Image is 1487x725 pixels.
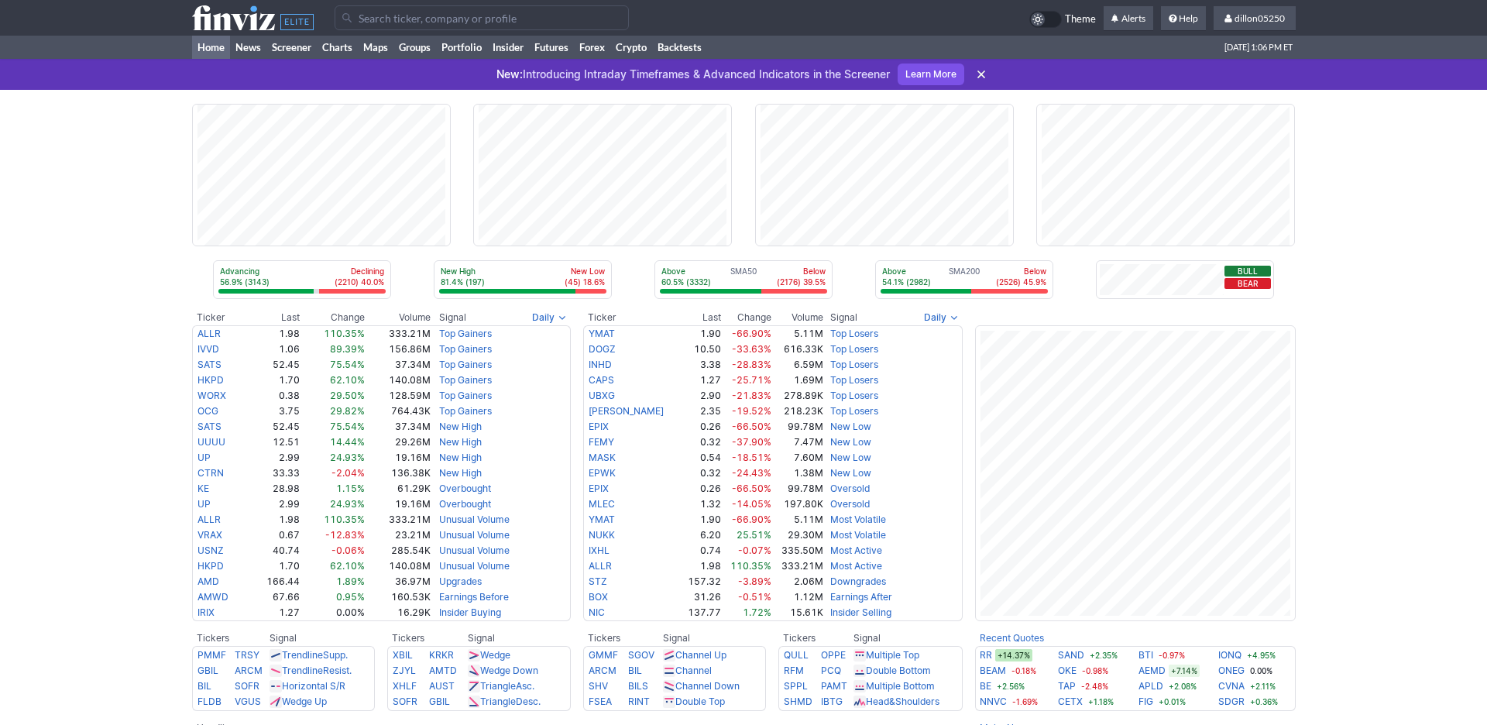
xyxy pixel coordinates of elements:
[772,527,824,543] td: 29.30M
[441,266,485,277] p: New High
[732,343,771,355] span: -33.63%
[439,606,501,618] a: Insider Buying
[881,266,1048,289] div: SMA200
[589,390,615,401] a: UBXG
[197,421,222,432] a: SATS
[248,310,300,325] th: Last
[248,543,300,558] td: 40.74
[830,311,857,324] span: Signal
[680,450,722,466] td: 0.54
[197,680,211,692] a: BIL
[772,466,824,481] td: 1.38M
[439,328,492,339] a: Top Gainers
[330,374,365,386] span: 62.10%
[336,483,365,494] span: 1.15%
[1224,266,1271,277] button: Bull
[732,359,771,370] span: -28.83%
[439,591,509,603] a: Earnings Before
[772,325,824,342] td: 5.11M
[830,606,891,618] a: Insider Selling
[980,632,1044,644] a: Recent Quotes
[1218,694,1245,710] a: SDGR
[282,680,345,692] a: Horizontal S/R
[772,404,824,419] td: 218.23K
[830,374,878,386] a: Top Losers
[393,696,417,707] a: SOFR
[197,467,224,479] a: CTRN
[439,452,482,463] a: New High
[366,481,431,497] td: 61.29K
[439,545,510,556] a: Unusual Volume
[1058,648,1084,663] a: SAND
[496,67,523,81] span: New:
[722,310,773,325] th: Change
[248,512,300,527] td: 1.98
[516,680,534,692] span: Asc.
[325,529,365,541] span: -12.83%
[330,421,365,432] span: 75.54%
[628,680,648,692] a: BILS
[248,342,300,357] td: 1.06
[439,576,482,587] a: Upgrades
[532,310,555,325] span: Daily
[197,560,224,572] a: HKPD
[980,663,1006,679] a: BEAM
[675,665,712,676] a: Channel
[1161,6,1206,31] a: Help
[732,498,771,510] span: -14.05%
[197,405,218,417] a: OCG
[248,527,300,543] td: 0.67
[282,665,352,676] a: TrendlineResist.
[197,483,209,494] a: KE
[439,483,491,494] a: Overbought
[1058,679,1076,694] a: TAP
[529,36,574,59] a: Futures
[366,373,431,388] td: 140.08M
[330,560,365,572] span: 62.10%
[589,328,615,339] a: YMAT
[589,343,616,355] a: DOGZ
[282,665,323,676] span: Trendline
[197,328,221,339] a: ALLR
[589,514,615,525] a: YMAT
[583,310,680,325] th: Ticker
[429,680,455,692] a: AUST
[393,649,413,661] a: XBIL
[821,680,847,692] a: PAMT
[830,359,878,370] a: Top Losers
[772,450,824,466] td: 7.60M
[1138,694,1153,710] a: FIG
[197,665,218,676] a: GBIL
[439,560,510,572] a: Unusual Volume
[248,497,300,512] td: 2.99
[330,405,365,417] span: 29.82%
[589,665,616,676] a: ARCM
[248,388,300,404] td: 0.38
[924,310,946,325] span: Daily
[393,665,416,676] a: ZJYL
[680,512,722,527] td: 1.90
[439,514,510,525] a: Unusual Volume
[675,649,726,661] a: Channel Up
[732,483,771,494] span: -66.50%
[589,359,612,370] a: INHD
[197,374,224,386] a: HKPD
[358,36,393,59] a: Maps
[772,310,824,325] th: Volume
[439,311,466,324] span: Signal
[866,665,931,676] a: Double Bottom
[661,266,711,277] p: Above
[197,545,224,556] a: USNZ
[680,342,722,357] td: 10.50
[441,277,485,287] p: 81.4% (197)
[830,390,878,401] a: Top Losers
[772,543,824,558] td: 335.50M
[235,665,263,676] a: ARCM
[192,36,230,59] a: Home
[589,374,614,386] a: CAPS
[235,680,259,692] a: SOFR
[772,342,824,357] td: 616.33K
[197,436,225,448] a: UUUU
[197,576,219,587] a: AMD
[1218,679,1245,694] a: CVNA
